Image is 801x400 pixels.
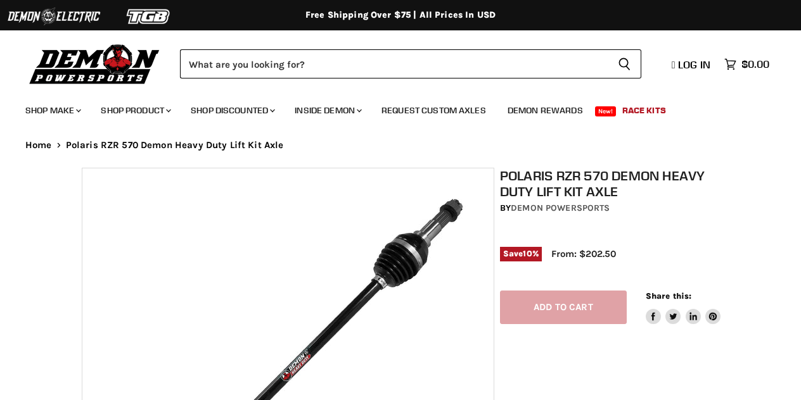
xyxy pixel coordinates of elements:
[25,41,164,86] img: Demon Powersports
[613,97,676,123] a: Race Kits
[741,58,769,70] span: $0.00
[372,97,496,123] a: Request Custom Axles
[500,168,725,199] h1: Polaris RZR 570 Demon Heavy Duty Lift Kit Axle
[551,248,616,259] span: From: $202.50
[25,140,52,151] a: Home
[498,97,593,123] a: Demon Rewards
[595,106,617,116] span: New!
[646,291,691,301] span: Share this:
[285,97,369,123] a: Inside Demon
[718,55,776,73] a: $0.00
[101,4,196,28] img: TGB Logo 2
[16,97,89,123] a: Shop Make
[91,97,179,123] a: Shop Product
[500,201,725,215] div: by
[180,49,641,78] form: Product
[678,58,710,71] span: Log in
[666,59,718,70] a: Log in
[16,92,766,123] ul: Main menu
[6,4,101,28] img: Demon Electric Logo 2
[511,203,610,213] a: Demon Powersports
[500,247,542,261] span: Save %
[646,291,721,324] aside: Share this:
[181,97,283,123] a: Shop Discounted
[180,49,608,78] input: Search
[523,249,532,258] span: 10
[66,140,284,151] span: Polaris RZR 570 Demon Heavy Duty Lift Kit Axle
[608,49,641,78] button: Search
